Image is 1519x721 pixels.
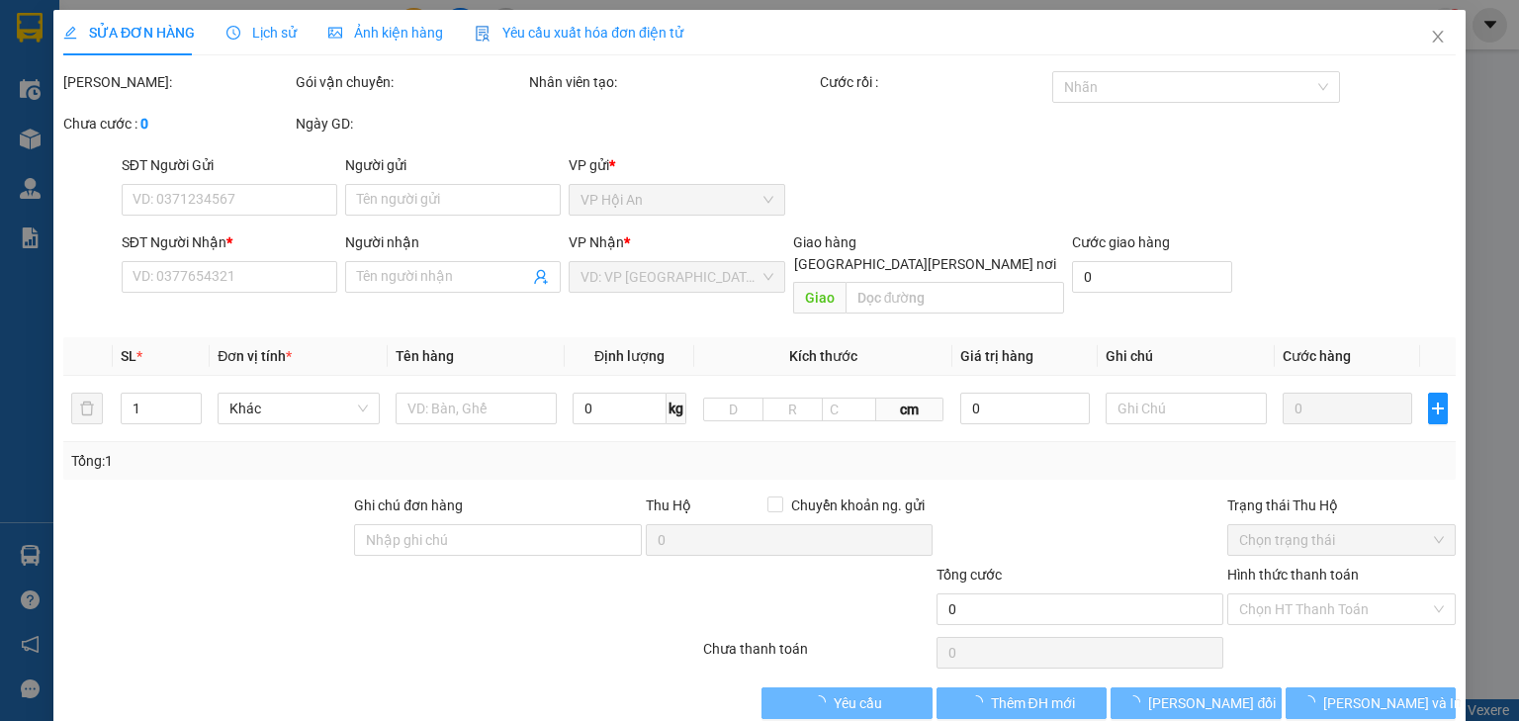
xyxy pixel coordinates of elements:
[789,348,857,364] span: Kích thước
[226,26,240,40] span: clock-circle
[594,348,665,364] span: Định lượng
[354,497,463,513] label: Ghi chú đơn hàng
[761,687,933,719] button: Yêu cầu
[937,687,1108,719] button: Thêm ĐH mới
[1106,393,1268,424] input: Ghi Chú
[533,269,549,285] span: user-add
[990,692,1074,714] span: Thêm ĐH mới
[121,348,136,364] span: SL
[226,25,297,41] span: Lịch sử
[1227,495,1456,516] div: Trạng thái Thu Hộ
[786,253,1064,275] span: [GEOGRAPHIC_DATA][PERSON_NAME] nơi
[345,231,561,253] div: Người nhận
[937,567,1002,583] span: Tổng cước
[762,398,823,421] input: R
[1072,261,1232,293] input: Cước giao hàng
[569,234,624,250] span: VP Nhận
[581,185,772,215] span: VP Hội An
[328,25,443,41] span: Ảnh kiện hàng
[1098,337,1276,376] th: Ghi chú
[71,450,587,472] div: Tổng: 1
[701,638,934,673] div: Chưa thanh toán
[140,116,148,132] b: 0
[218,348,292,364] span: Đơn vị tính
[475,25,683,41] span: Yêu cầu xuất hóa đơn điện tử
[1227,567,1359,583] label: Hình thức thanh toán
[812,695,834,709] span: loading
[783,495,933,516] span: Chuyển khoản ng. gửi
[122,154,337,176] div: SĐT Người Gửi
[122,231,337,253] div: SĐT Người Nhận
[354,524,641,556] input: Ghi chú đơn hàng
[229,394,368,423] span: Khác
[63,113,292,135] div: Chưa cước :
[820,71,1048,93] div: Cước rồi :
[1428,393,1448,424] button: plus
[345,154,561,176] div: Người gửi
[1429,401,1447,416] span: plus
[834,692,882,714] span: Yêu cầu
[645,497,690,513] span: Thu Hộ
[1283,393,1412,424] input: 0
[1410,10,1466,65] button: Close
[1148,692,1276,714] span: [PERSON_NAME] đổi
[395,348,453,364] span: Tên hàng
[1430,29,1446,45] span: close
[63,25,195,41] span: SỬA ĐƠN HÀNG
[475,26,491,42] img: icon
[822,398,876,421] input: C
[1283,348,1351,364] span: Cước hàng
[1072,234,1170,250] label: Cước giao hàng
[792,234,855,250] span: Giao hàng
[296,71,524,93] div: Gói vận chuyển:
[667,393,686,424] span: kg
[1126,695,1148,709] span: loading
[328,26,342,40] span: picture
[876,398,942,421] span: cm
[1286,687,1457,719] button: [PERSON_NAME] và In
[1323,692,1462,714] span: [PERSON_NAME] và In
[792,282,845,314] span: Giao
[1239,525,1444,555] span: Chọn trạng thái
[71,393,103,424] button: delete
[63,71,292,93] div: [PERSON_NAME]:
[960,348,1033,364] span: Giá trị hàng
[395,393,557,424] input: VD: Bàn, Ghế
[703,398,763,421] input: D
[1111,687,1282,719] button: [PERSON_NAME] đổi
[569,154,784,176] div: VP gửi
[63,26,77,40] span: edit
[845,282,1064,314] input: Dọc đường
[968,695,990,709] span: loading
[529,71,816,93] div: Nhân viên tạo:
[296,113,524,135] div: Ngày GD:
[1301,695,1323,709] span: loading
